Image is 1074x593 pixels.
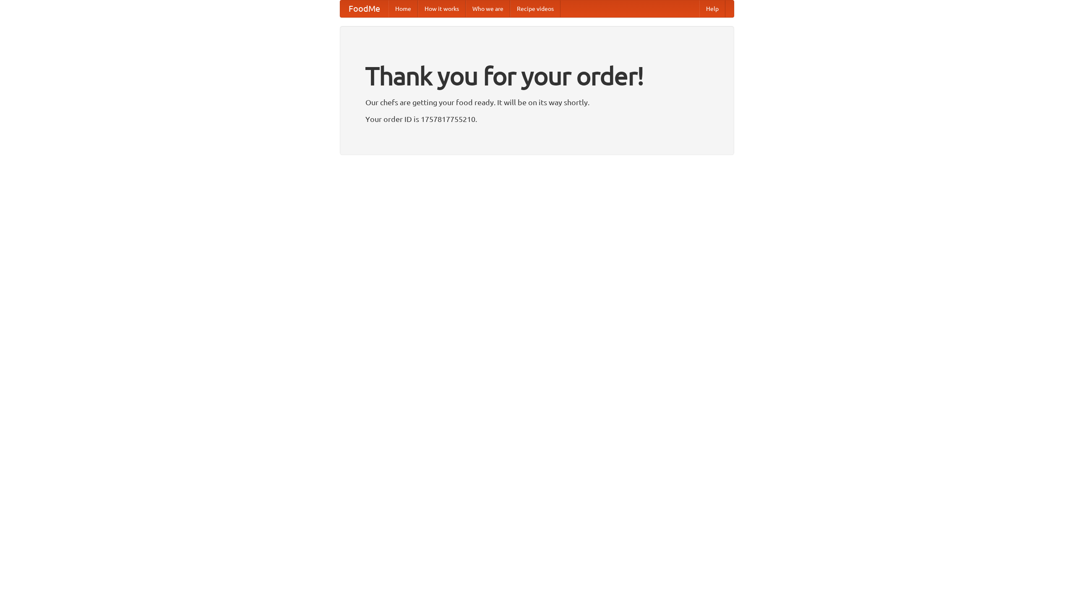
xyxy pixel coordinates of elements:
a: Help [699,0,725,17]
p: Your order ID is 1757817755210. [365,113,709,125]
a: How it works [418,0,466,17]
h1: Thank you for your order! [365,56,709,96]
p: Our chefs are getting your food ready. It will be on its way shortly. [365,96,709,109]
a: Recipe videos [510,0,560,17]
a: Home [388,0,418,17]
a: FoodMe [340,0,388,17]
a: Who we are [466,0,510,17]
